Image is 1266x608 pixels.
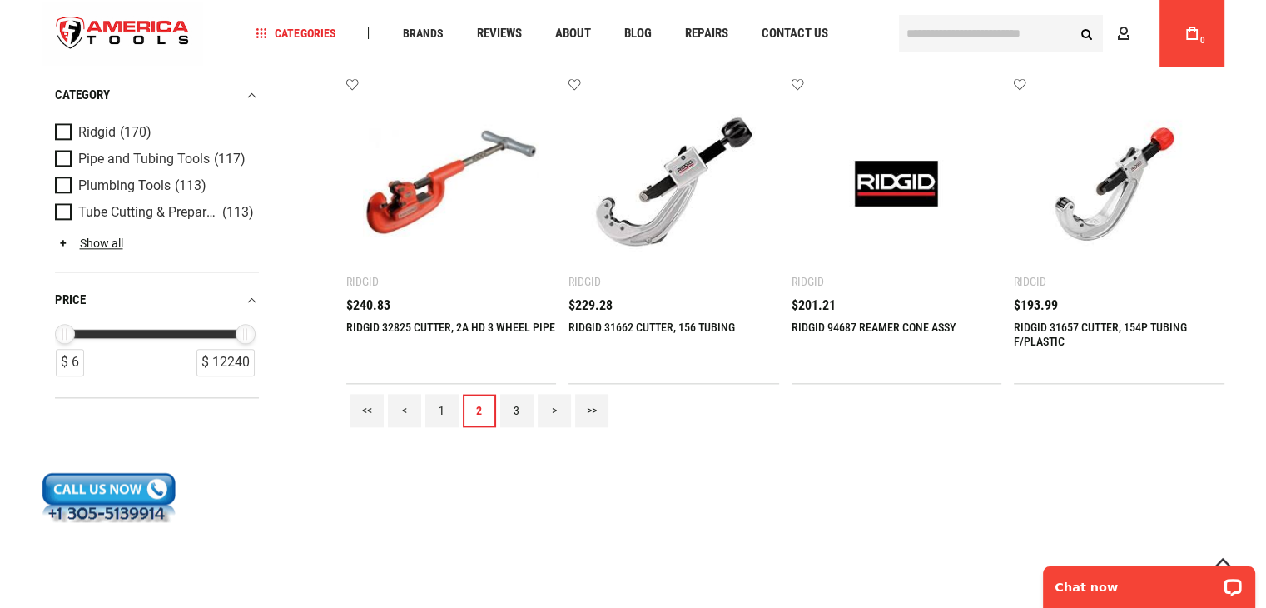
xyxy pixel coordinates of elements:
a: Brands [395,22,450,45]
a: > [538,394,571,427]
span: About [554,27,590,40]
div: Ridgid [568,275,601,288]
span: Brands [402,27,443,39]
div: $ 12240 [196,349,255,376]
a: RIDGID 31657 CUTTER, 154P TUBING F/PLASTIC [1014,321,1187,348]
div: Ridgid [346,275,379,288]
img: RIDGID 31662 CUTTER, 156 TUBING [585,95,762,272]
a: store logo [42,2,204,65]
a: Blog [616,22,658,45]
div: category [55,84,259,107]
span: (117) [214,152,246,167]
span: Tube Cutting & Preparation [78,205,218,220]
span: (113) [175,179,206,193]
a: RIDGID 94687 REAMER CONE ASSY [792,321,956,334]
div: price [55,289,259,311]
a: Contact Us [753,22,835,45]
a: Ridgid (170) [55,123,255,142]
span: Blog [623,27,651,40]
a: RIDGID 32825 CUTTER, 2A HD 3 WHEEL PIPE [346,321,555,334]
a: >> [575,394,608,427]
div: $ 6 [56,349,84,376]
a: 3 [500,394,534,427]
div: Ridgid [792,275,824,288]
span: (113) [222,206,254,220]
a: 2 [463,394,496,427]
a: Tube Cutting & Preparation (113) [55,203,255,222]
span: (170) [120,126,151,140]
img: RIDGID 94687 REAMER CONE ASSY [808,95,985,272]
span: $229.28 [568,299,613,312]
a: Repairs [677,22,735,45]
div: Ridgid [1014,275,1046,288]
span: Repairs [684,27,727,40]
span: Categories [256,27,335,39]
iframe: LiveChat chat widget [1032,556,1266,608]
a: << [350,394,384,427]
a: Pipe and Tubing Tools (117) [55,150,255,168]
a: Show all [55,237,123,250]
a: RIDGID 31662 CUTTER, 156 TUBING [568,321,735,334]
a: Categories [248,22,343,45]
div: Product Filters [55,67,259,398]
a: Plumbing Tools (113) [55,177,255,195]
span: $201.21 [792,299,836,312]
a: Reviews [469,22,529,45]
span: Ridgid [78,125,116,140]
span: $240.83 [346,299,390,312]
img: America Tools [42,2,204,65]
span: Contact Us [761,27,827,40]
img: RIDGID 32825 CUTTER, 2A HD 3 WHEEL PIPE [363,95,540,272]
span: Reviews [476,27,521,40]
span: 0 [1200,36,1205,45]
a: 1 [425,394,459,427]
span: Plumbing Tools [78,178,171,193]
button: Search [1071,17,1103,49]
a: About [547,22,598,45]
span: $193.99 [1014,299,1058,312]
span: Pipe and Tubing Tools [78,152,210,167]
img: callout_customer_support2.gif [42,472,176,522]
a: < [388,394,421,427]
img: RIDGID 31657 CUTTER, 154P TUBING F/PLASTIC [1030,95,1208,272]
